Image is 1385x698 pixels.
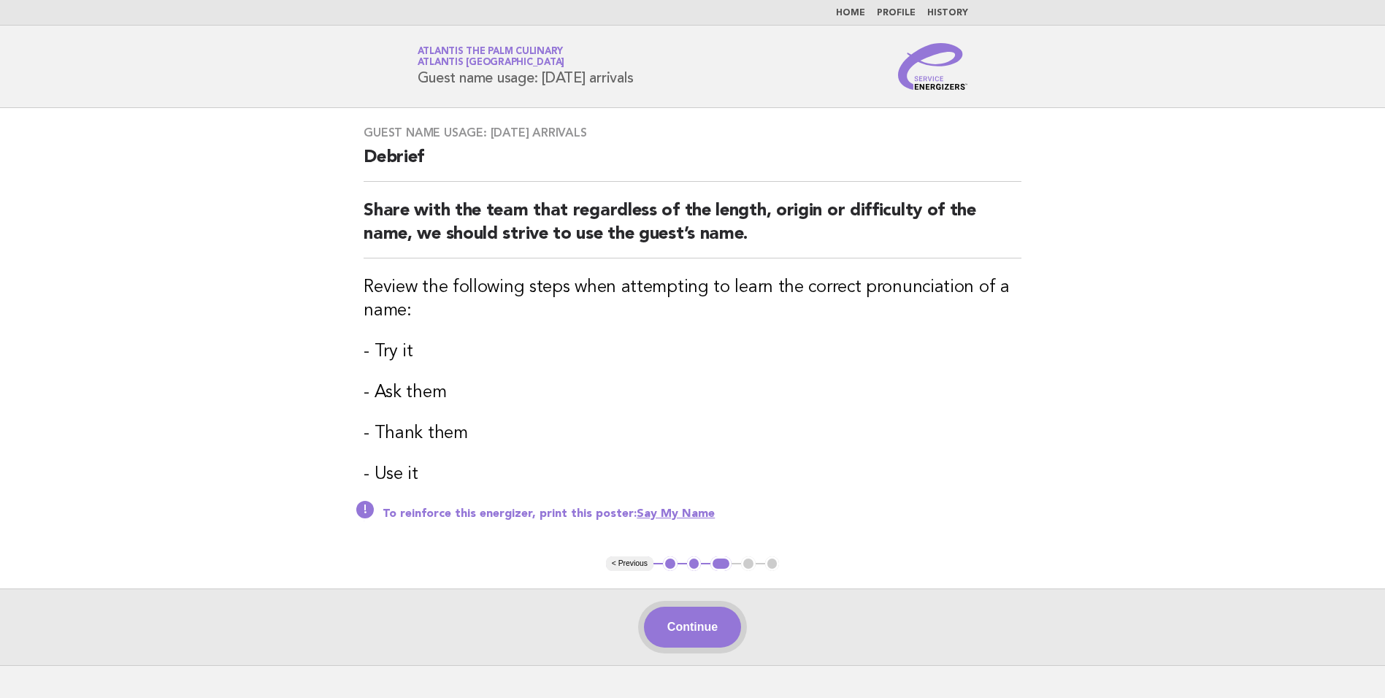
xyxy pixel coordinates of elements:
a: Home [836,9,865,18]
h2: Share with the team that regardless of the length, origin or difficulty of the name, we should st... [364,199,1021,258]
h1: Guest name usage: [DATE] arrivals [418,47,634,85]
h3: - Ask them [364,381,1021,404]
button: 1 [663,556,678,571]
a: History [927,9,968,18]
img: Service Energizers [898,43,968,90]
h3: - Try it [364,340,1021,364]
span: Atlantis [GEOGRAPHIC_DATA] [418,58,565,68]
h3: Review the following steps when attempting to learn the correct pronunciation of a name: [364,276,1021,323]
button: 3 [710,556,732,571]
h3: - Thank them [364,422,1021,445]
button: < Previous [606,556,653,571]
p: To reinforce this energizer, print this poster: [383,507,1021,521]
h3: - Use it [364,463,1021,486]
h3: Guest name usage: [DATE] arrivals [364,126,1021,140]
button: Continue [644,607,741,648]
a: Atlantis The Palm CulinaryAtlantis [GEOGRAPHIC_DATA] [418,47,565,67]
a: Say My Name [637,508,715,520]
button: 2 [687,556,702,571]
h2: Debrief [364,146,1021,182]
a: Profile [877,9,916,18]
